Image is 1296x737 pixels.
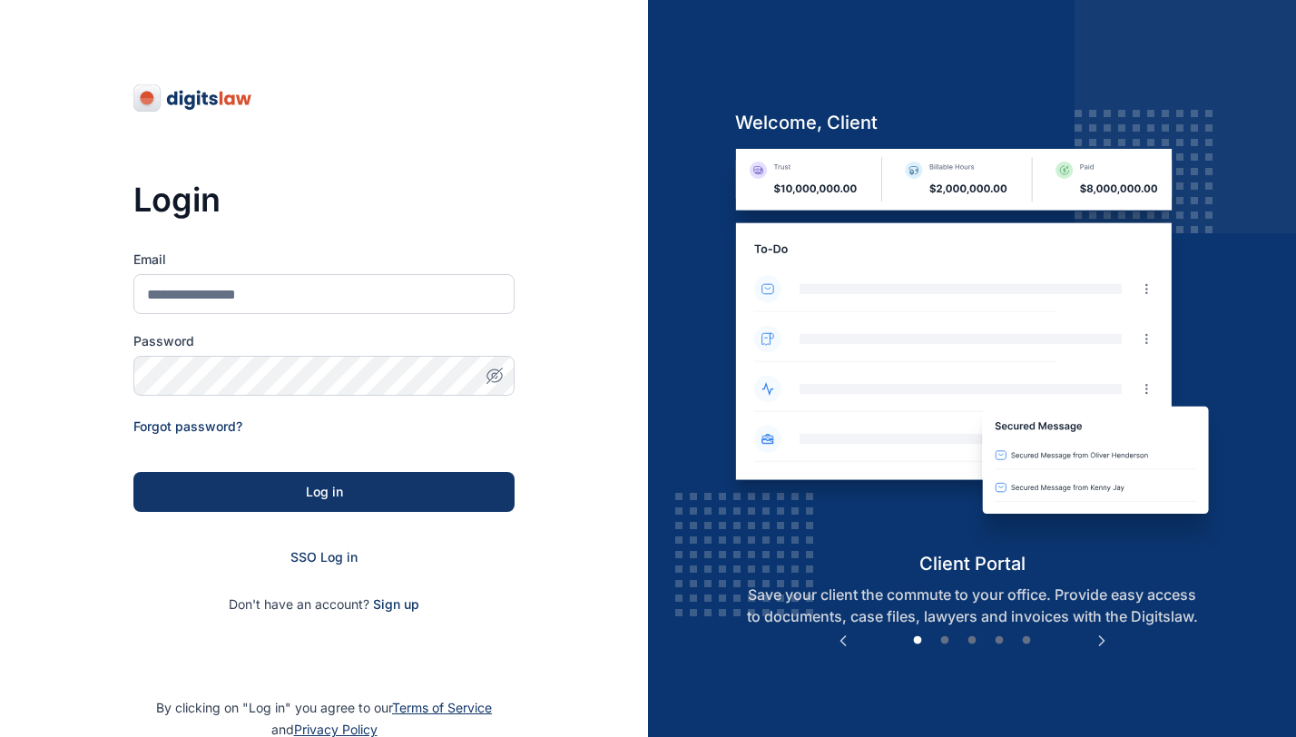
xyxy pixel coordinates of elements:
button: 4 [990,632,1008,650]
a: Terms of Service [392,700,492,715]
button: 5 [1017,632,1036,650]
button: Next [1093,632,1111,650]
h3: Login [133,182,515,218]
h5: welcome, client [721,110,1224,135]
label: Email [133,251,515,269]
button: 1 [908,632,927,650]
div: Log in [162,483,486,501]
span: and [271,722,378,737]
img: digitslaw-logo [133,84,253,113]
img: client-portal [721,149,1224,551]
a: Privacy Policy [294,722,378,737]
a: Sign up [373,596,419,612]
a: SSO Log in [290,549,358,565]
p: Don't have an account? [133,595,515,614]
button: Previous [834,632,852,650]
span: Sign up [373,595,419,614]
label: Password [133,332,515,350]
a: Forgot password? [133,418,242,434]
button: Log in [133,472,515,512]
button: 2 [936,632,954,650]
p: Save your client the commute to your office. Provide easy access to documents, case files, lawyer... [721,584,1224,627]
h5: client portal [721,551,1224,576]
button: 3 [963,632,981,650]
